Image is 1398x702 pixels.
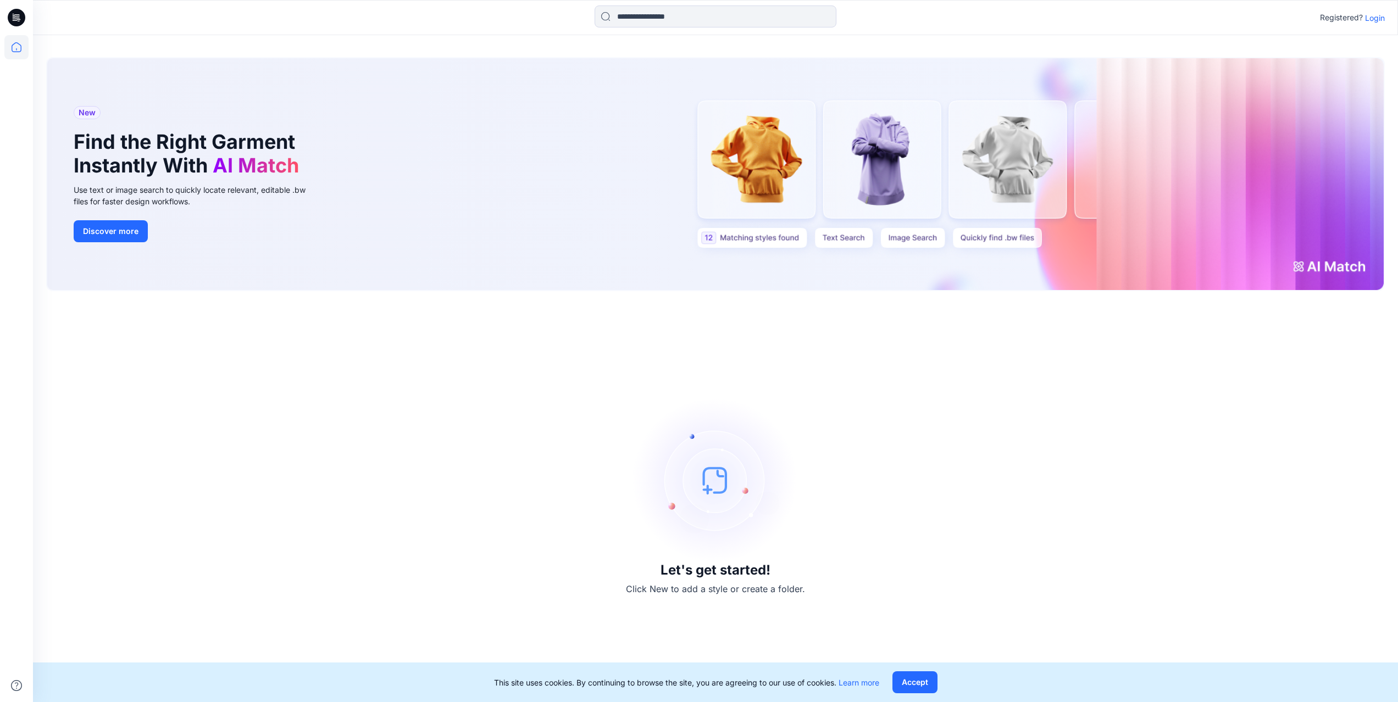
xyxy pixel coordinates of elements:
button: Accept [892,671,937,693]
p: This site uses cookies. By continuing to browse the site, you are agreeing to our use of cookies. [494,677,879,688]
a: Learn more [839,678,879,687]
span: AI Match [213,153,299,177]
img: empty-state-image.svg [633,398,798,562]
p: Click New to add a style or create a folder. [626,582,805,595]
p: Registered? [1320,11,1363,24]
h1: Find the Right Garment Instantly With [74,130,304,177]
span: New [79,106,96,119]
button: Discover more [74,220,148,242]
h3: Let's get started! [661,562,770,578]
p: Login [1365,12,1385,24]
div: Use text or image search to quickly locate relevant, editable .bw files for faster design workflows. [74,184,321,207]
